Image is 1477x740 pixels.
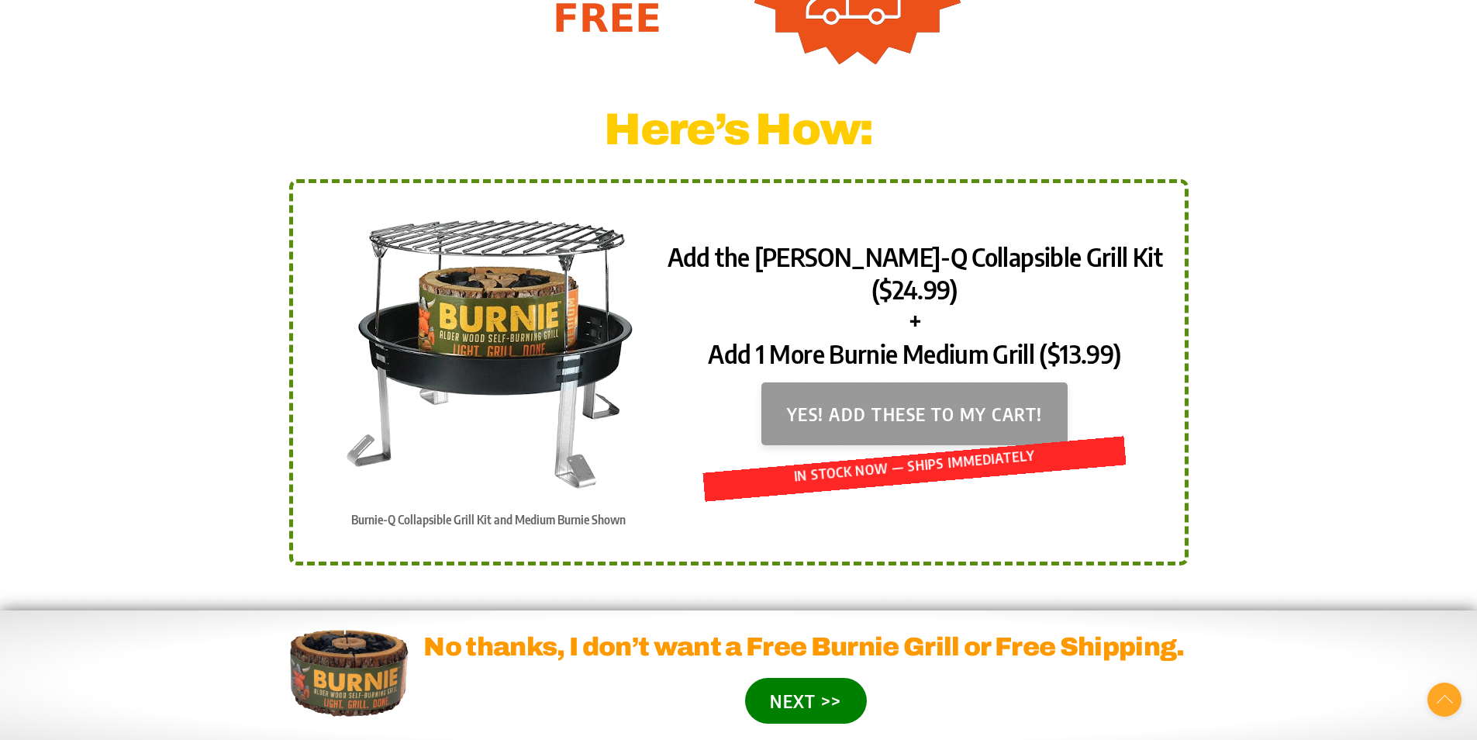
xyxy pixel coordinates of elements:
span: Here’s How: [604,105,872,154]
a: NEXT >> [745,690,868,712]
a: Yes! Add these to my cart! [761,403,1068,426]
button: NEXT >> [745,678,868,724]
h4: In Stock Now — Ships Immediately [703,437,1127,496]
h2: Add the [PERSON_NAME]-Q Collapsible Grill Kit ($24.99) + Add 1 More Burnie Medium Grill ($13.99) [664,241,1165,370]
img: burniegrill.com-medium-200 [289,629,409,718]
div: Burnie-Q Collapsible Grill Kit and Medium Burnie Shown [312,510,665,530]
img: burniegrill.com-burnie-q-collapsible-grill-400 [333,202,644,503]
button: Yes! Add these to my cart! [761,382,1068,445]
span: No thanks, I don’t want a Free Burnie Grill or Free Shipping. [423,633,1184,661]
